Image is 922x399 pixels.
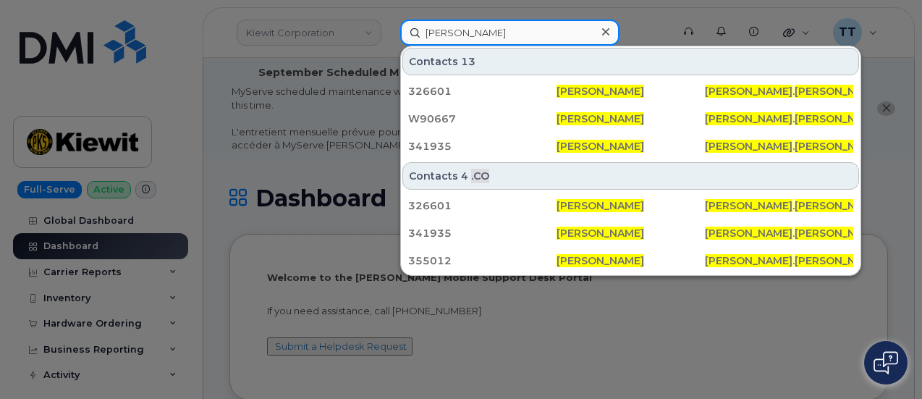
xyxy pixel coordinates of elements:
a: W90667[PERSON_NAME][PERSON_NAME].[PERSON_NAME]@[DOMAIN_NAME] [402,106,859,132]
span: [PERSON_NAME] [557,254,644,267]
div: 341935 [408,139,557,154]
span: [PERSON_NAME] [705,85,792,98]
span: [PERSON_NAME] [705,112,792,125]
img: Open chat [874,351,898,374]
div: . @[PERSON_NAME][DOMAIN_NAME] [705,198,853,213]
span: [PERSON_NAME] [795,140,882,153]
div: . @[DOMAIN_NAME] [705,112,853,126]
div: 341935 [408,226,557,240]
span: [PERSON_NAME] [705,227,792,240]
span: .CO [471,169,489,183]
span: [PERSON_NAME] [705,254,792,267]
span: [PERSON_NAME] [557,85,644,98]
div: Contacts [402,162,859,190]
div: . 2@[PERSON_NAME][DOMAIN_NAME] [705,253,853,268]
div: 326601 [408,84,557,98]
span: [PERSON_NAME] [795,112,882,125]
span: [PERSON_NAME] [557,227,644,240]
div: . 1@[PERSON_NAME][DOMAIN_NAME] [705,139,853,154]
span: 13 [461,54,475,69]
span: [PERSON_NAME] [795,227,882,240]
div: 326601 [408,198,557,213]
a: 341935[PERSON_NAME][PERSON_NAME].[PERSON_NAME]1@[PERSON_NAME][DOMAIN_NAME] [402,133,859,159]
div: W90667 [408,112,557,126]
span: [PERSON_NAME] [795,254,882,267]
span: [PERSON_NAME] [705,199,792,212]
a: 326601[PERSON_NAME][PERSON_NAME].[PERSON_NAME]@[PERSON_NAME][DOMAIN_NAME] [402,78,859,104]
div: Contacts [402,48,859,75]
span: [PERSON_NAME] [557,199,644,212]
span: [PERSON_NAME] [557,112,644,125]
div: . 1@[PERSON_NAME][DOMAIN_NAME] [705,226,853,240]
span: [PERSON_NAME] [705,140,792,153]
span: 4 [461,169,468,183]
span: [PERSON_NAME] [795,199,882,212]
span: [PERSON_NAME] [795,85,882,98]
span: [PERSON_NAME] [557,140,644,153]
a: 326601[PERSON_NAME][PERSON_NAME].[PERSON_NAME]@[PERSON_NAME][DOMAIN_NAME] [402,193,859,219]
div: 355012 [408,253,557,268]
div: . @[PERSON_NAME][DOMAIN_NAME] [705,84,853,98]
a: 341935[PERSON_NAME][PERSON_NAME].[PERSON_NAME]1@[PERSON_NAME][DOMAIN_NAME] [402,220,859,246]
a: 355012[PERSON_NAME][PERSON_NAME].[PERSON_NAME]2@[PERSON_NAME][DOMAIN_NAME] [402,248,859,274]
